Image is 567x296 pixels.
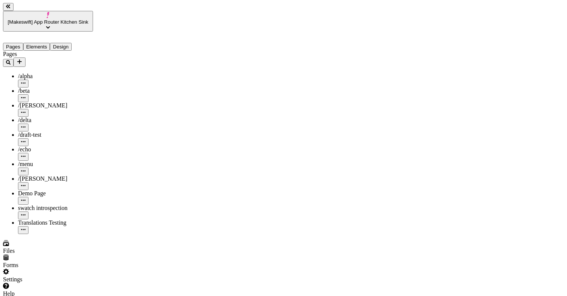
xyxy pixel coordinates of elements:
div: /[PERSON_NAME] [18,102,93,109]
button: [Makeswift] App Router Kitchen Sink [3,11,93,32]
div: swatch introspection [18,205,93,211]
div: Settings [3,276,93,283]
div: /draft-test [18,131,93,138]
div: /delta [18,117,93,124]
div: /echo [18,146,93,153]
div: /[PERSON_NAME] [18,175,93,182]
button: Add new [13,57,25,67]
div: /beta [18,88,93,94]
div: /alpha [18,73,93,80]
div: Translations Testing [18,219,93,226]
div: Demo Page [18,190,93,197]
div: Pages [3,51,93,57]
div: Forms [3,262,93,269]
button: Pages [3,43,23,51]
button: Elements [23,43,50,51]
div: Files [3,248,93,254]
div: /menu [18,161,93,168]
span: [Makeswift] App Router Kitchen Sink [8,19,88,25]
button: Design [50,43,72,51]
